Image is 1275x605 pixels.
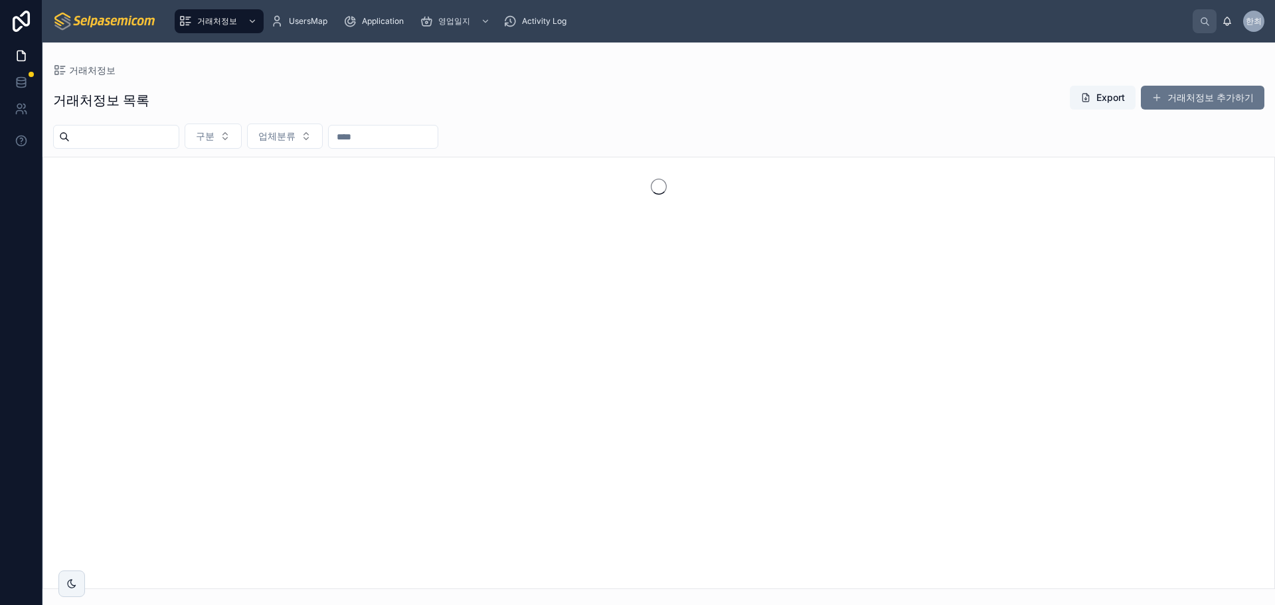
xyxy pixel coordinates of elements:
[1141,86,1264,110] button: 거래처정보 추가하기
[53,64,116,77] a: 거래처정보
[196,130,214,143] span: 구분
[522,16,566,27] span: Activity Log
[258,130,296,143] span: 업체분류
[53,11,157,32] img: App logo
[499,9,576,33] a: Activity Log
[416,9,497,33] a: 영업일지
[339,9,413,33] a: Application
[438,16,470,27] span: 영업일지
[266,9,337,33] a: UsersMap
[1070,86,1136,110] button: Export
[362,16,404,27] span: Application
[197,16,237,27] span: 거래처정보
[168,7,1193,36] div: scrollable content
[1246,16,1262,27] span: 한최
[289,16,327,27] span: UsersMap
[69,64,116,77] span: 거래처정보
[175,9,264,33] a: 거래처정보
[185,124,242,149] button: Select Button
[247,124,323,149] button: Select Button
[53,91,149,110] h1: 거래처정보 목록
